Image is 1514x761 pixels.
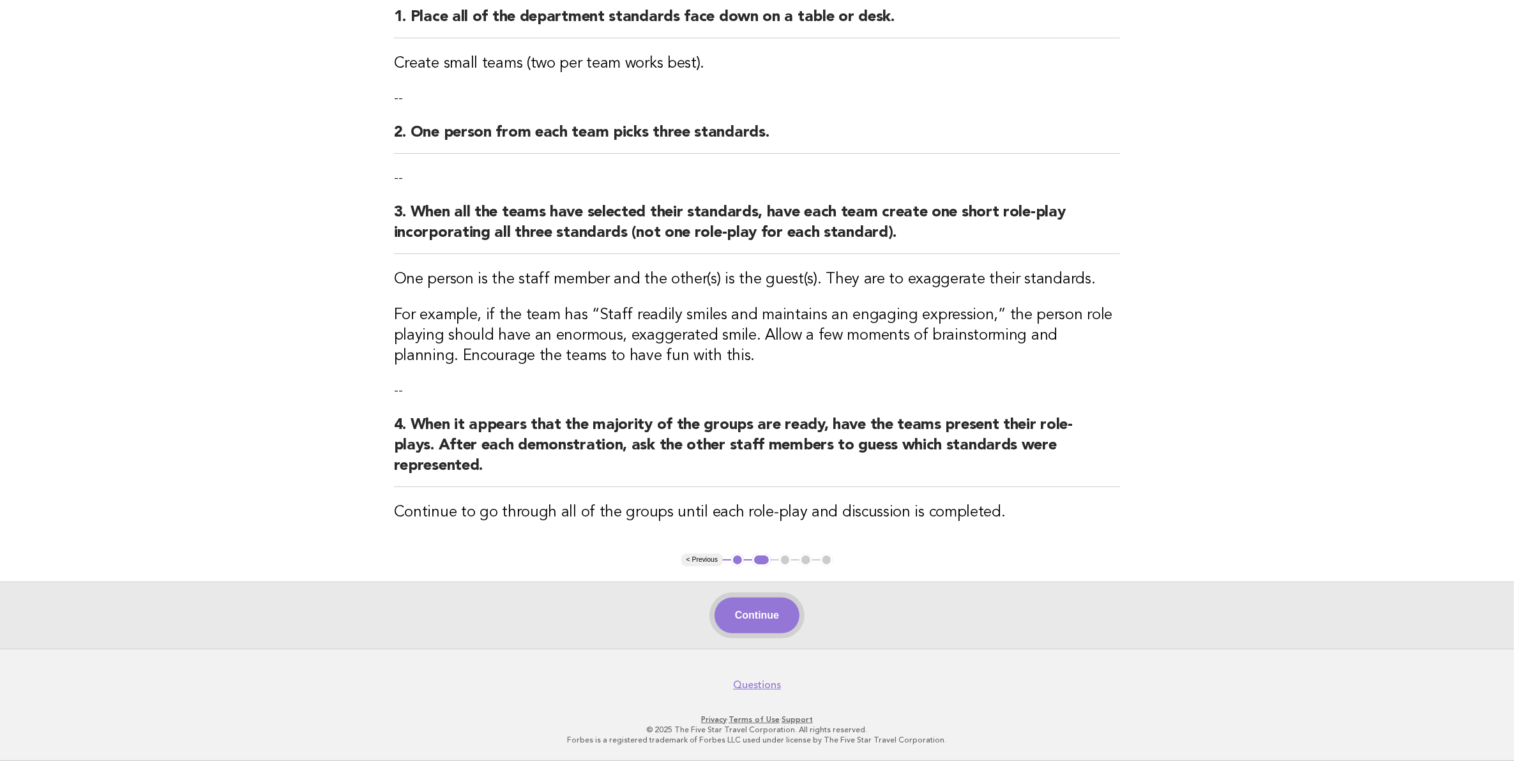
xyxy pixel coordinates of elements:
[681,554,723,566] button: < Previous
[367,714,1148,725] p: · ·
[394,7,1121,38] h2: 1. Place all of the department standards face down on a table or desk.
[394,269,1121,290] h3: One person is the staff member and the other(s) is the guest(s). They are to exaggerate their sta...
[701,715,727,724] a: Privacy
[394,169,1121,187] p: --
[394,382,1121,400] p: --
[733,679,781,691] a: Questions
[394,202,1121,254] h2: 3. When all the teams have selected their standards, have each team create one short role-play in...
[731,554,744,566] button: 1
[715,598,799,633] button: Continue
[394,415,1121,487] h2: 4. When it appears that the majority of the groups are ready, have the teams present their role-p...
[394,89,1121,107] p: --
[394,123,1121,154] h2: 2. One person from each team picks three standards.
[367,725,1148,735] p: © 2025 The Five Star Travel Corporation. All rights reserved.
[729,715,780,724] a: Terms of Use
[367,735,1148,745] p: Forbes is a registered trademark of Forbes LLC used under license by The Five Star Travel Corpora...
[782,715,813,724] a: Support
[752,554,771,566] button: 2
[394,305,1121,366] h3: For example, if the team has “Staff readily smiles and maintains an engaging expression,” the per...
[394,54,1121,74] h3: Create small teams (two per team works best).
[394,502,1121,523] h3: Continue to go through all of the groups until each role-play and discussion is completed.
